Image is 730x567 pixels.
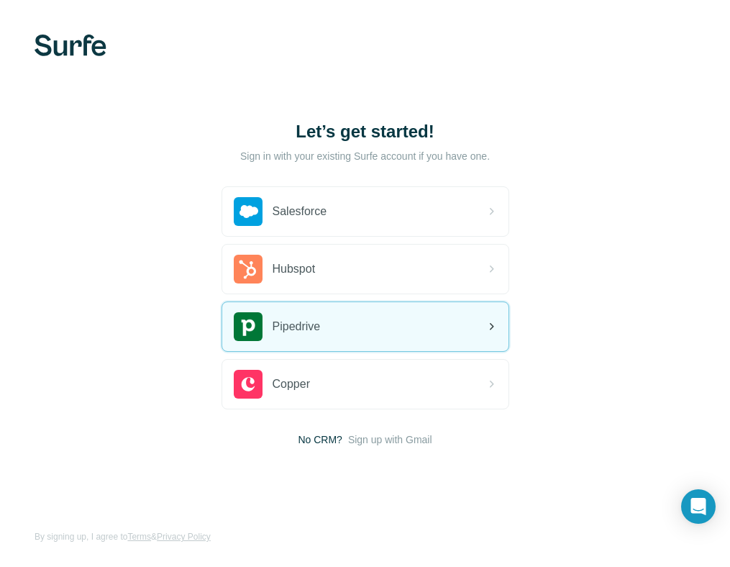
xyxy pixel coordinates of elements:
a: Privacy Policy [157,532,211,542]
span: Salesforce [273,203,327,220]
p: Sign in with your existing Surfe account if you have one. [240,149,490,163]
img: salesforce's logo [234,197,263,226]
img: pipedrive's logo [234,312,263,341]
img: Surfe's logo [35,35,106,56]
span: Hubspot [273,260,316,278]
img: copper's logo [234,370,263,399]
div: Open Intercom Messenger [681,489,716,524]
a: Terms [127,532,151,542]
h1: Let’s get started! [222,120,509,143]
button: Sign up with Gmail [348,432,432,447]
span: No CRM? [298,432,342,447]
span: By signing up, I agree to & [35,530,211,543]
img: hubspot's logo [234,255,263,283]
span: Pipedrive [273,318,321,335]
span: Copper [273,376,310,393]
